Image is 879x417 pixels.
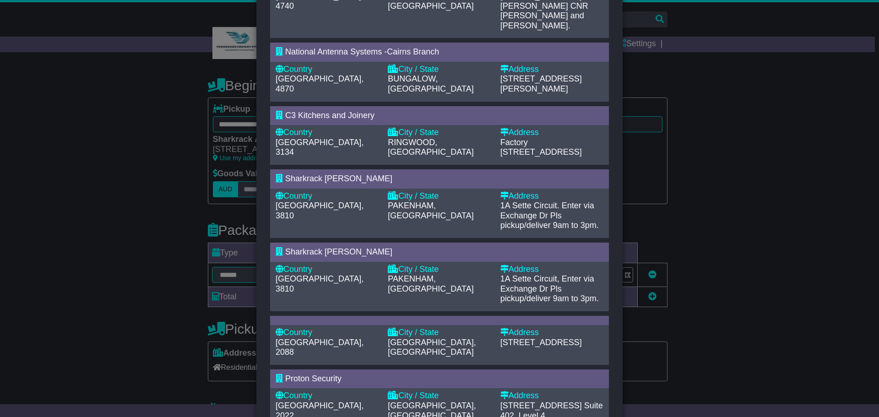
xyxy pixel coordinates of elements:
[276,65,379,75] div: Country
[285,174,392,183] span: Sharkrack [PERSON_NAME]
[500,284,599,303] span: Pls pickup/deliver 9am to 3pm.
[276,191,379,201] div: Country
[500,1,588,30] span: CNR [PERSON_NAME] and [PERSON_NAME].
[388,191,491,201] div: City / State
[500,74,582,93] span: [STREET_ADDRESS][PERSON_NAME]
[285,374,342,383] span: Proton Security
[276,74,364,93] span: [GEOGRAPHIC_DATA], 4870
[276,328,379,338] div: Country
[388,65,491,75] div: City / State
[500,274,594,293] span: 1A Sette Circuit, Enter via Exchange Dr
[285,111,374,120] span: C3 Kitchens and Joinery
[285,247,392,256] span: Sharkrack [PERSON_NAME]
[388,201,473,220] span: PAKENHAM, [GEOGRAPHIC_DATA]
[276,338,364,357] span: [GEOGRAPHIC_DATA], 2088
[500,138,582,157] span: Factory [STREET_ADDRESS]
[388,265,491,275] div: City / State
[388,391,491,401] div: City / State
[500,65,603,75] div: Address
[500,211,599,230] span: Pls pickup/deliver 9am to 3pm.
[500,128,603,138] div: Address
[500,201,594,220] span: 1A Sette Circuit. Enter via Exchange Dr
[500,328,603,338] div: Address
[500,391,603,401] div: Address
[388,328,491,338] div: City / State
[388,338,476,357] span: [GEOGRAPHIC_DATA], [GEOGRAPHIC_DATA]
[500,401,582,410] span: [STREET_ADDRESS]
[276,138,364,157] span: [GEOGRAPHIC_DATA], 3134
[276,128,379,138] div: Country
[276,274,364,293] span: [GEOGRAPHIC_DATA], 3810
[276,391,379,401] div: Country
[388,128,491,138] div: City / State
[388,274,473,293] span: PAKENHAM, [GEOGRAPHIC_DATA]
[276,201,364,220] span: [GEOGRAPHIC_DATA], 3810
[500,338,582,347] span: [STREET_ADDRESS]
[388,74,473,93] span: BUNGALOW, [GEOGRAPHIC_DATA]
[388,138,473,157] span: RINGWOOD, [GEOGRAPHIC_DATA]
[276,265,379,275] div: Country
[500,265,603,275] div: Address
[500,191,603,201] div: Address
[285,47,439,56] span: National Antenna Systems -Cairns Branch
